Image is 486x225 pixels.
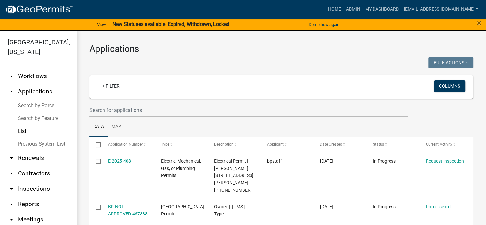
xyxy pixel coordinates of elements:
[8,185,15,193] i: arrow_drop_down
[8,154,15,162] i: arrow_drop_down
[426,158,464,164] a: Request Inspection
[401,3,481,15] a: [EMAIL_ADDRESS][DOMAIN_NAME]
[367,137,420,152] datatable-header-cell: Status
[155,137,208,152] datatable-header-cell: Type
[314,137,367,152] datatable-header-cell: Date Created
[8,88,15,95] i: arrow_drop_up
[426,142,452,147] span: Current Activity
[89,44,473,54] h3: Applications
[161,204,204,217] span: Abbeville County Building Permit
[161,142,169,147] span: Type
[214,142,233,147] span: Description
[112,21,229,27] strong: New Statuses available! Expired, Withdrawn, Locked
[95,19,109,30] a: View
[108,142,143,147] span: Application Number
[477,19,481,28] span: ×
[208,137,261,152] datatable-header-cell: Description
[261,137,314,152] datatable-header-cell: Applicant
[214,204,244,217] span: Owner: | | TMS | Type:
[214,158,253,193] span: Electrical Permit | Dixie Grimm | 153 PENNELL RD | 054-00-00-077
[325,3,343,15] a: Home
[267,158,282,164] span: bpstaff
[343,3,362,15] a: Admin
[306,19,342,30] button: Don't show again
[89,117,108,137] a: Data
[426,204,453,209] a: Parcel search
[373,142,384,147] span: Status
[320,204,333,209] span: 08/21/2025
[320,142,342,147] span: Date Created
[362,3,401,15] a: My Dashboard
[108,158,131,164] a: E-2025-408
[320,158,333,164] span: 08/21/2025
[373,204,396,209] span: In Progress
[8,200,15,208] i: arrow_drop_down
[89,137,102,152] datatable-header-cell: Select
[89,104,408,117] input: Search for applications
[97,80,125,92] a: + Filter
[108,117,125,137] a: Map
[108,204,148,217] a: BP-NOT APPROVED-467388
[267,142,283,147] span: Applicant
[8,72,15,80] i: arrow_drop_down
[161,158,201,178] span: Electric, Mechanical, Gas, or Plumbing Permits
[8,170,15,177] i: arrow_drop_down
[477,19,481,27] button: Close
[102,137,155,152] datatable-header-cell: Application Number
[8,216,15,223] i: arrow_drop_down
[420,137,473,152] datatable-header-cell: Current Activity
[434,80,465,92] button: Columns
[428,57,473,68] button: Bulk Actions
[373,158,396,164] span: In Progress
